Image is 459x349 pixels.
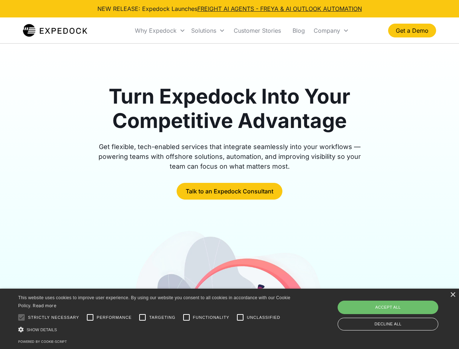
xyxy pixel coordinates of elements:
[33,303,56,308] a: Read more
[193,314,229,321] span: Functionality
[188,18,228,43] div: Solutions
[287,18,311,43] a: Blog
[338,270,459,349] iframe: Chat Widget
[97,314,132,321] span: Performance
[149,314,175,321] span: Targeting
[314,27,340,34] div: Company
[90,84,369,133] h1: Turn Expedock Into Your Competitive Advantage
[228,18,287,43] a: Customer Stories
[28,314,79,321] span: Strictly necessary
[18,295,290,309] span: This website uses cookies to improve user experience. By using our website you consent to all coo...
[197,5,362,12] a: FREIGHT AI AGENTS - FREYA & AI OUTLOOK AUTOMATION
[18,340,67,344] a: Powered by cookie-script
[135,27,177,34] div: Why Expedock
[27,328,57,332] span: Show details
[191,27,216,34] div: Solutions
[18,326,293,333] div: Show details
[90,142,369,171] div: Get flexible, tech-enabled services that integrate seamlessly into your workflows — powering team...
[97,4,362,13] div: NEW RELEASE: Expedock Launches
[311,18,352,43] div: Company
[132,18,188,43] div: Why Expedock
[247,314,280,321] span: Unclassified
[177,183,282,200] a: Talk to an Expedock Consultant
[388,24,436,37] a: Get a Demo
[23,23,87,38] img: Expedock Logo
[23,23,87,38] a: home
